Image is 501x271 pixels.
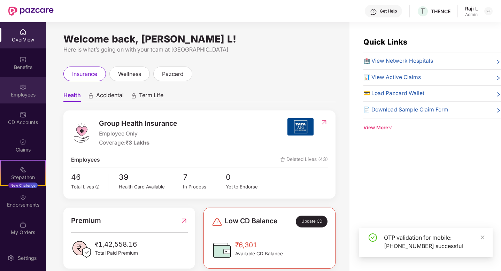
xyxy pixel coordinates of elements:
[99,139,177,147] div: Coverage:
[99,130,177,138] span: Employee Only
[119,183,183,191] div: Health Card Available
[226,171,269,183] span: 0
[235,240,283,250] span: ₹6,301
[296,216,327,227] div: Update CD
[8,7,54,16] img: New Pazcare Logo
[20,111,26,118] img: svg+xml;base64,PHN2ZyBpZD0iQ0RfQWNjb3VudHMiIGRhdGEtbmFtZT0iQ0QgQWNjb3VudHMiIHhtbG5zPSJodHRwOi8vd3...
[495,75,501,82] span: right
[280,156,328,164] span: Deleted Lives (43)
[421,7,425,15] span: T
[363,124,501,131] div: View More
[486,8,491,14] img: svg+xml;base64,PHN2ZyBpZD0iRHJvcGRvd24tMzJ4MzIiIHhtbG5zPSJodHRwOi8vd3d3LnczLm9yZy8yMDAwL3N2ZyIgd2...
[384,233,484,250] div: OTP validation for mobile: [PHONE_NUMBER] successful
[63,45,336,54] div: Here is what’s going on with your team at [GEOGRAPHIC_DATA]
[20,166,26,173] img: svg+xml;base64,PHN2ZyB4bWxucz0iaHR0cDovL3d3dy53My5vcmcvMjAwMC9zdmciIHdpZHRoPSIyMSIgaGVpZ2h0PSIyMC...
[465,5,478,12] div: Raji L
[495,58,501,65] span: right
[495,107,501,114] span: right
[226,183,269,191] div: Yet to Endorse
[180,215,188,226] img: RedirectIcon
[99,118,177,129] span: Group Health Insurance
[162,70,184,78] span: pazcard
[20,84,26,91] img: svg+xml;base64,PHN2ZyBpZD0iRW1wbG95ZWVzIiB4bWxucz0iaHR0cDovL3d3dy53My5vcmcvMjAwMC9zdmciIHdpZHRoPS...
[16,255,39,262] div: Settings
[71,239,92,260] img: PaidPremiumIcon
[7,255,14,262] img: svg+xml;base64,PHN2ZyBpZD0iU2V0dGluZy0yMHgyMCIgeG1sbnM9Imh0dHA6Ly93d3cudzMub3JnLzIwMDAvc3ZnIiB3aW...
[71,171,103,183] span: 46
[118,70,141,78] span: wellness
[363,89,424,98] span: 💳 Load Pazcard Wallet
[71,122,92,143] img: logo
[20,56,26,63] img: svg+xml;base64,PHN2ZyBpZD0iQmVuZWZpdHMiIHhtbG5zPSJodHRwOi8vd3d3LnczLm9yZy8yMDAwL3N2ZyIgd2lkdGg9Ij...
[95,249,138,257] span: Total Paid Premium
[8,183,38,188] div: New Challenge
[380,8,397,14] div: Get Help
[183,183,226,191] div: In Process
[280,157,285,162] img: deleteIcon
[125,139,149,146] span: ₹3 Lakhs
[71,156,100,164] span: Employees
[131,92,137,99] div: animation
[431,8,450,15] div: THENCE
[96,92,124,102] span: Accidental
[465,12,478,17] div: Admin
[20,194,26,201] img: svg+xml;base64,PHN2ZyBpZD0iRW5kb3JzZW1lbnRzIiB4bWxucz0iaHR0cDovL3d3dy53My5vcmcvMjAwMC9zdmciIHdpZH...
[20,29,26,36] img: svg+xml;base64,PHN2ZyBpZD0iSG9tZSIgeG1sbnM9Imh0dHA6Ly93d3cudzMub3JnLzIwMDAvc3ZnIiB3aWR0aD0iMjAiIG...
[183,171,226,183] span: 7
[287,118,314,135] img: insurerIcon
[363,106,448,114] span: 📄 Download Sample Claim Form
[1,174,45,181] div: Stepathon
[88,92,94,99] div: animation
[388,125,393,130] span: down
[363,73,421,82] span: 📊 View Active Claims
[370,8,377,15] img: svg+xml;base64,PHN2ZyBpZD0iSGVscC0zMngzMiIgeG1sbnM9Imh0dHA6Ly93d3cudzMub3JnLzIwMDAvc3ZnIiB3aWR0aD...
[480,235,485,240] span: close
[72,70,97,78] span: insurance
[119,171,183,183] span: 39
[369,233,377,242] span: check-circle
[71,215,101,226] span: Premium
[139,92,163,102] span: Term Life
[321,119,328,126] img: RedirectIcon
[235,250,283,257] span: Available CD Balance
[211,240,232,261] img: CDBalanceIcon
[95,239,138,249] span: ₹1,42,558.16
[363,57,433,65] span: 🏥 View Network Hospitals
[71,184,94,189] span: Total Lives
[63,92,81,102] span: Health
[225,216,278,227] span: Low CD Balance
[20,139,26,146] img: svg+xml;base64,PHN2ZyBpZD0iQ2xhaW0iIHhtbG5zPSJodHRwOi8vd3d3LnczLm9yZy8yMDAwL3N2ZyIgd2lkdGg9IjIwIi...
[95,185,100,189] span: info-circle
[63,36,336,42] div: Welcome back, [PERSON_NAME] L!
[363,37,407,46] span: Quick Links
[495,91,501,98] span: right
[20,221,26,228] img: svg+xml;base64,PHN2ZyBpZD0iTXlfT3JkZXJzIiBkYXRhLW5hbWU9Ik15IE9yZGVycyIgeG1sbnM9Imh0dHA6Ly93d3cudz...
[211,216,223,227] img: svg+xml;base64,PHN2ZyBpZD0iRGFuZ2VyLTMyeDMyIiB4bWxucz0iaHR0cDovL3d3dy53My5vcmcvMjAwMC9zdmciIHdpZH...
